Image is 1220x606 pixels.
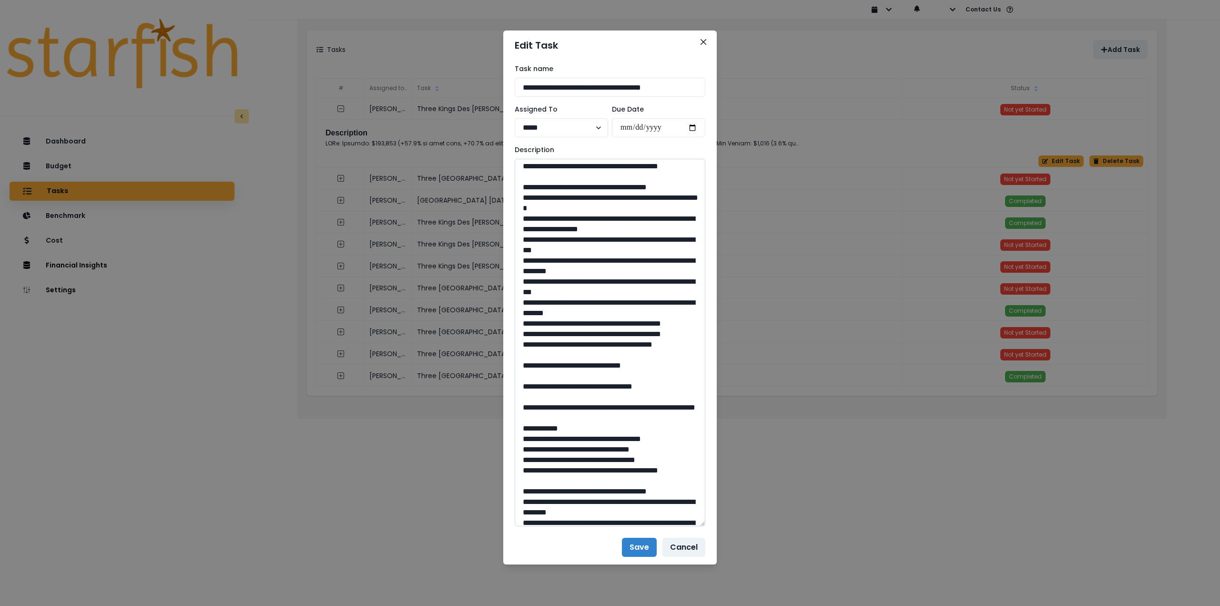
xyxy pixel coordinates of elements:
button: Save [622,538,657,557]
button: Close [696,34,711,50]
label: Description [515,145,700,155]
label: Task name [515,64,700,74]
label: Assigned To [515,104,602,114]
label: Due Date [612,104,700,114]
header: Edit Task [503,31,717,60]
button: Cancel [662,538,705,557]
